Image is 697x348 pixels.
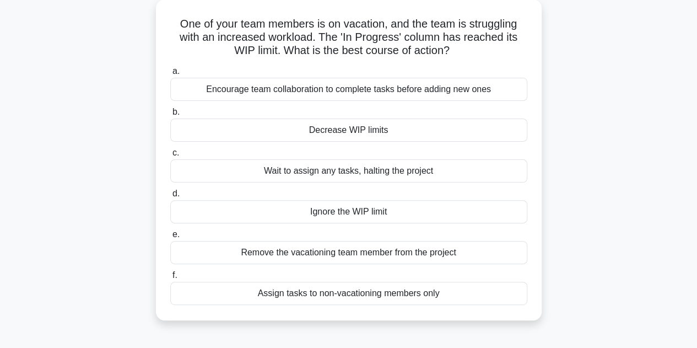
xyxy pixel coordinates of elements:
span: d. [172,189,180,198]
span: f. [172,270,177,280]
span: e. [172,229,180,239]
div: Decrease WIP limits [170,119,527,142]
h5: One of your team members is on vacation, and the team is struggling with an increased workload. T... [169,17,528,58]
span: c. [172,148,179,157]
div: Assign tasks to non-vacationing members only [170,282,527,305]
div: Remove the vacationing team member from the project [170,241,527,264]
div: Encourage team collaboration to complete tasks before adding new ones [170,78,527,101]
div: Ignore the WIP limit [170,200,527,223]
div: Wait to assign any tasks, halting the project [170,159,527,183]
span: a. [172,66,180,76]
span: b. [172,107,180,116]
